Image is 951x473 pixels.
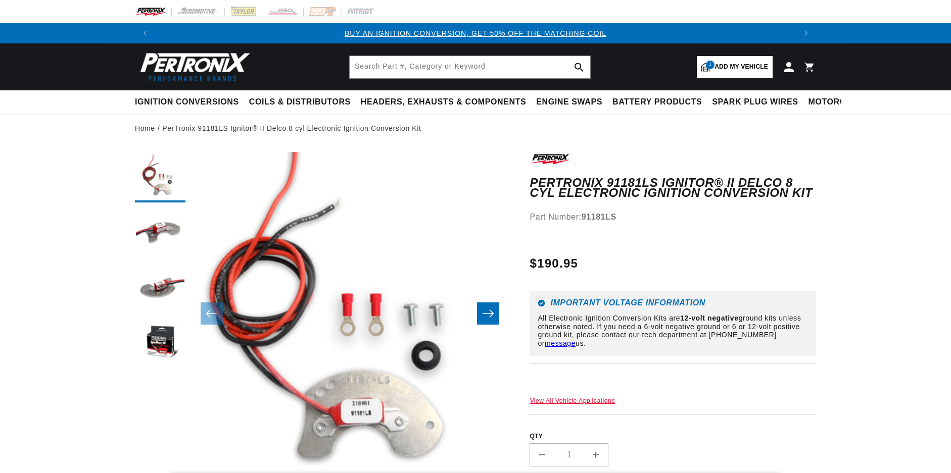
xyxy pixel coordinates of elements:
span: Headers, Exhausts & Components [361,97,526,108]
button: Translation missing: en.sections.announcements.previous_announcement [135,23,155,43]
span: Coils & Distributors [249,97,351,108]
button: Slide left [201,302,223,325]
span: Motorcycle [809,97,869,108]
a: message [545,339,576,347]
label: QTY [530,432,816,441]
p: All Electronic Ignition Conversion Kits are ground kits unless otherwise noted. If you need a 6-v... [538,314,808,348]
h6: Important Voltage Information [538,299,808,307]
summary: Engine Swaps [531,90,607,114]
span: Ignition Conversions [135,97,239,108]
button: Load image 4 in gallery view [135,319,185,369]
a: PerTronix 91181LS Ignitor® II Delco 8 cyl Electronic Ignition Conversion Kit [162,123,421,134]
button: Load image 2 in gallery view [135,207,185,258]
a: View All Vehicle Applications [530,397,615,404]
strong: 91181LS [582,213,616,221]
input: Search Part #, Category or Keyword [350,56,590,78]
summary: Motorcycle [803,90,874,114]
span: $190.95 [530,254,578,273]
span: Engine Swaps [536,97,602,108]
span: Spark Plug Wires [712,97,798,108]
summary: Coils & Distributors [244,90,356,114]
img: Pertronix [135,49,251,84]
summary: Headers, Exhausts & Components [356,90,531,114]
button: search button [568,56,590,78]
summary: Battery Products [607,90,707,114]
a: BUY AN IGNITION CONVERSION, GET 50% OFF THE MATCHING COIL [345,29,606,37]
div: Part Number: [530,211,816,224]
span: Battery Products [612,97,702,108]
button: Slide right [477,302,499,325]
a: 1Add my vehicle [697,56,773,78]
span: 1 [706,61,715,69]
strong: 12-volt negative [680,314,738,322]
div: 1 of 3 [155,28,796,39]
button: Load image 1 in gallery view [135,152,185,202]
summary: Spark Plug Wires [707,90,803,114]
h1: PerTronix 91181LS Ignitor® II Delco 8 cyl Electronic Ignition Conversion Kit [530,178,816,198]
div: Announcement [155,28,796,39]
nav: breadcrumbs [135,123,816,134]
a: Home [135,123,155,134]
slideshow-component: Translation missing: en.sections.announcements.announcement_bar [110,23,841,43]
summary: Ignition Conversions [135,90,244,114]
span: Add my vehicle [715,62,768,72]
button: Translation missing: en.sections.announcements.next_announcement [796,23,816,43]
button: Load image 3 in gallery view [135,263,185,313]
